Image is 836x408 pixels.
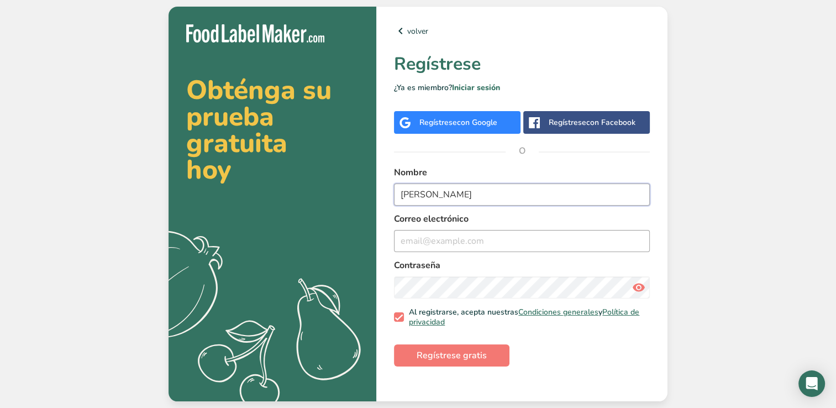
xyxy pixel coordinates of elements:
label: Nombre [394,166,650,179]
img: Food Label Maker [186,24,324,43]
div: Regístrese [419,117,497,128]
a: Condiciones generales [518,307,598,317]
button: Regístrese gratis [394,344,509,367]
input: email@example.com [394,230,650,252]
span: con Google [457,117,497,128]
div: Open Intercom Messenger [798,370,825,397]
span: O [506,134,539,168]
input: John Doe [394,184,650,206]
span: Al registrarse, acepta nuestras y [404,307,646,327]
label: Contraseña [394,259,650,272]
h1: Regístrese [394,51,650,77]
label: Correo electrónico [394,212,650,226]
span: con Facebook [586,117,635,128]
div: Regístrese [549,117,635,128]
p: ¿Ya es miembro? [394,82,650,93]
a: Política de privacidad [409,307,639,327]
span: Regístrese gratis [417,349,487,362]
a: volver [394,24,650,38]
h2: Obténga su prueba gratuita hoy [186,77,359,183]
a: Iniciar sesión [452,82,500,93]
